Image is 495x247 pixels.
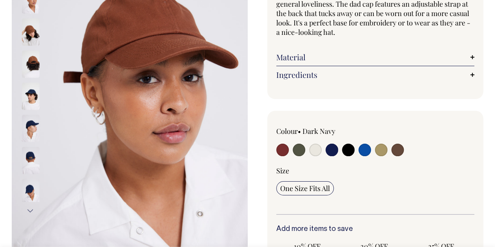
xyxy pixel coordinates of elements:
[22,114,40,142] img: dark-navy
[302,126,335,136] label: Dark Navy
[22,146,40,174] img: dark-navy
[276,52,475,62] a: Material
[276,126,356,136] div: Colour
[22,178,40,206] img: dark-navy
[22,82,40,110] img: dark-navy
[298,126,301,136] span: •
[276,166,475,175] div: Size
[276,70,475,79] a: Ingredients
[22,50,40,78] img: chocolate
[276,181,334,195] input: One Size Fits All
[25,202,36,220] button: Next
[280,184,330,193] span: One Size Fits All
[276,225,475,233] h6: Add more items to save
[22,18,40,45] img: chocolate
